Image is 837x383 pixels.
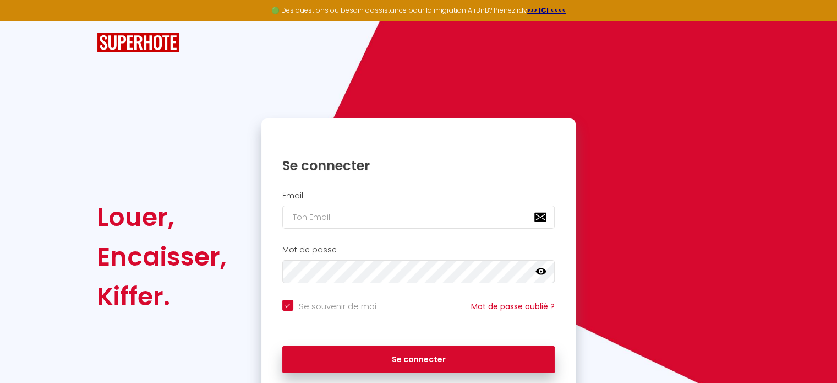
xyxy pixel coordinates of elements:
[97,237,227,277] div: Encaisser,
[282,206,555,229] input: Ton Email
[282,346,555,374] button: Se connecter
[97,277,227,316] div: Kiffer.
[97,197,227,237] div: Louer,
[97,33,179,53] img: SuperHote logo
[471,301,555,312] a: Mot de passe oublié ?
[282,245,555,255] h2: Mot de passe
[527,6,566,15] a: >>> ICI <<<<
[282,191,555,201] h2: Email
[282,157,555,174] h1: Se connecter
